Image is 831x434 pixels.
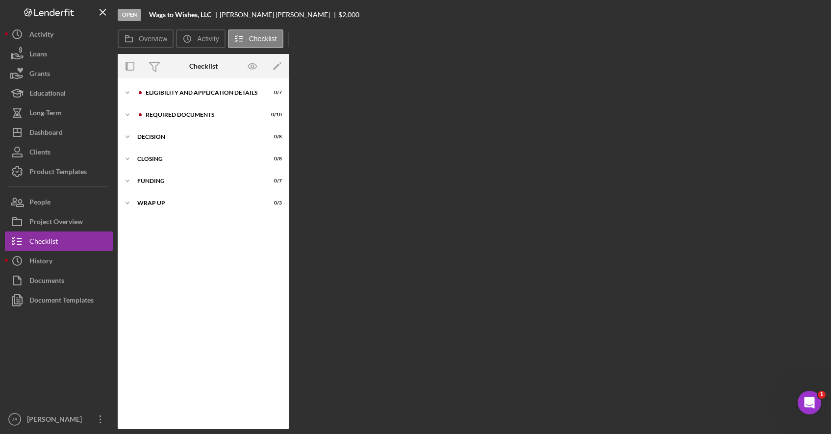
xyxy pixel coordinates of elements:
button: Educational [5,83,113,103]
button: Document Templates [5,290,113,310]
div: Clients [29,142,50,164]
div: 0 / 3 [264,200,282,206]
div: Wrap Up [137,200,257,206]
button: Grants [5,64,113,83]
button: Checklist [228,29,283,48]
iframe: Intercom live chat [798,391,821,414]
div: Educational [29,83,66,105]
div: Decision [137,134,257,140]
label: Activity [197,35,219,43]
div: Eligibility and Application Details [146,90,257,96]
div: Dashboard [29,123,63,145]
button: Loans [5,44,113,64]
button: Checklist [5,231,113,251]
button: People [5,192,113,212]
button: Documents [5,271,113,290]
label: Checklist [249,35,277,43]
div: History [29,251,52,273]
button: History [5,251,113,271]
div: Documents [29,271,64,293]
div: Checklist [29,231,58,254]
b: Wags to Wishes, LLC [149,11,211,19]
button: Long-Term [5,103,113,123]
div: 0 / 7 [264,90,282,96]
div: Activity [29,25,53,47]
div: Open [118,9,141,21]
div: Loans [29,44,47,66]
div: Document Templates [29,290,94,312]
div: [PERSON_NAME] [25,409,88,432]
div: Project Overview [29,212,83,234]
div: 0 / 7 [264,178,282,184]
label: Overview [139,35,167,43]
div: Closing [137,156,257,162]
button: Clients [5,142,113,162]
div: 0 / 8 [264,134,282,140]
button: Project Overview [5,212,113,231]
div: 0 / 8 [264,156,282,162]
button: Overview [118,29,174,48]
div: [PERSON_NAME] [PERSON_NAME] [220,11,338,19]
div: Product Templates [29,162,87,184]
button: Activity [176,29,225,48]
div: Required Documents [146,112,257,118]
button: Product Templates [5,162,113,181]
div: 0 / 10 [264,112,282,118]
text: JB [12,417,17,422]
div: Checklist [189,62,218,70]
div: People [29,192,50,214]
span: 1 [818,391,826,399]
button: JB[PERSON_NAME] [5,409,113,429]
div: Funding [137,178,257,184]
div: Grants [29,64,50,86]
button: Activity [5,25,113,44]
button: Dashboard [5,123,113,142]
span: $2,000 [338,10,359,19]
div: Long-Term [29,103,62,125]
